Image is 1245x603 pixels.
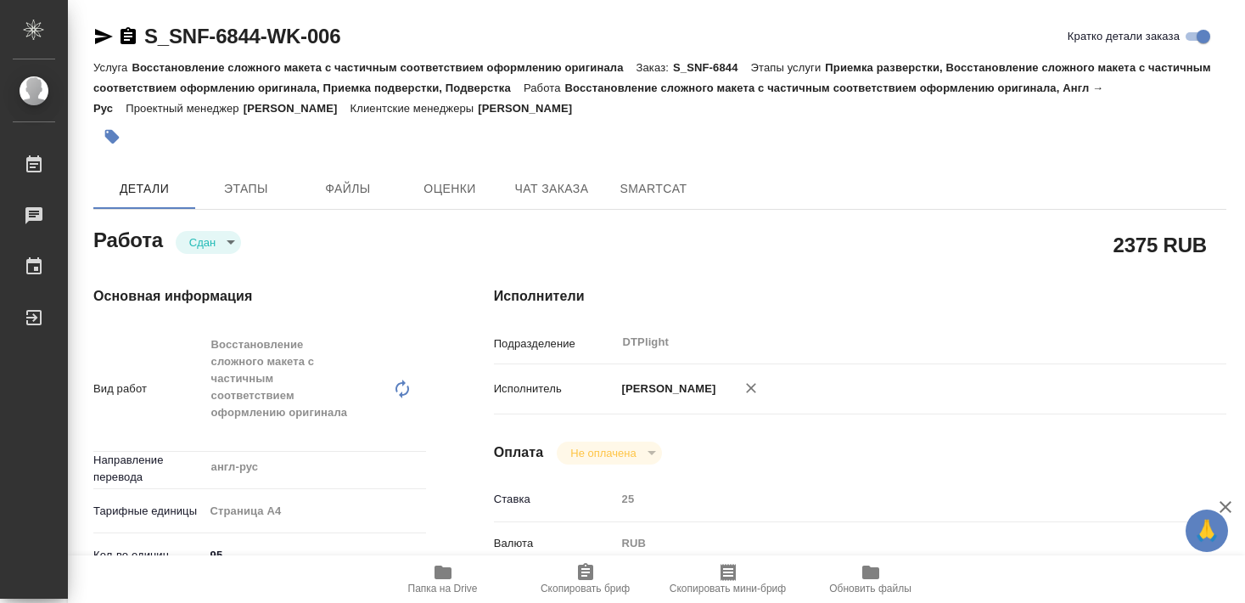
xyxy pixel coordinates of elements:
div: Сдан [176,231,241,254]
p: Направление перевода [93,452,205,486]
span: Этапы [205,178,287,200]
p: Валюта [494,535,616,552]
h4: Основная информация [93,286,426,307]
span: Папка на Drive [408,583,478,595]
p: Восстановление сложного макета с частичным соответствием оформлению оригинала [132,61,636,74]
button: Удалить исполнителя [732,369,770,407]
p: Тарифные единицы [93,503,205,520]
button: Скопировать ссылку [118,26,138,47]
p: Вид работ [93,380,205,397]
p: Проектный менеджер [126,102,243,115]
input: Пустое поле [616,487,1165,511]
div: RUB [616,529,1165,558]
span: 🙏 [1192,513,1221,549]
span: Скопировать бриф [541,583,630,595]
p: Этапы услуги [751,61,826,74]
button: 🙏 [1186,510,1228,552]
button: Обновить файлы [799,555,942,603]
p: Восстановление сложного макета с частичным соответствием оформлению оригинала, Англ → Рус [93,82,1103,115]
p: Ставка [494,491,616,508]
p: Работа [524,82,565,94]
button: Сдан [184,235,221,250]
p: [PERSON_NAME] [478,102,585,115]
button: Скопировать бриф [514,555,657,603]
a: S_SNF-6844-WK-006 [144,25,340,48]
div: Сдан [557,442,661,465]
span: Детали [104,178,185,200]
p: [PERSON_NAME] [244,102,351,115]
p: Исполнитель [494,380,616,397]
p: Услуга [93,61,132,74]
h4: Оплата [494,442,544,463]
p: Подразделение [494,335,616,352]
span: Оценки [409,178,491,200]
span: Скопировать мини-бриф [670,583,786,595]
h2: Работа [93,223,163,254]
p: [PERSON_NAME] [616,380,716,397]
div: Страница А4 [205,497,426,526]
button: Скопировать ссылку для ЯМессенджера [93,26,114,47]
span: Кратко детали заказа [1068,28,1180,45]
p: Заказ: [637,61,673,74]
span: Обновить файлы [829,583,911,595]
button: Добавить тэг [93,118,131,155]
button: Папка на Drive [372,555,514,603]
button: Не оплачена [565,446,641,460]
h4: Исполнители [494,286,1226,307]
h2: 2375 RUB [1113,230,1207,259]
button: Скопировать мини-бриф [657,555,799,603]
p: Кол-во единиц [93,547,205,564]
span: SmartCat [613,178,694,200]
p: Клиентские менеджеры [351,102,479,115]
input: ✎ Введи что-нибудь [205,543,426,567]
span: Файлы [307,178,389,200]
p: S_SNF-6844 [673,61,751,74]
span: Чат заказа [511,178,592,200]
